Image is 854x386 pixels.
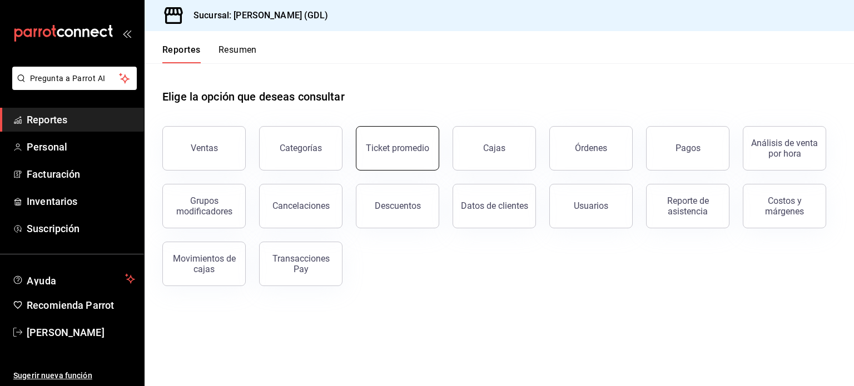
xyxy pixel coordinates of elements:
button: Categorías [259,126,342,171]
div: Pagos [676,143,701,153]
span: Inventarios [27,194,135,209]
div: Categorías [280,143,322,153]
a: Cajas [453,126,536,171]
button: Grupos modificadores [162,184,246,228]
div: Reporte de asistencia [653,195,722,217]
button: Costos y márgenes [743,184,826,228]
button: Análisis de venta por hora [743,126,826,171]
div: Cancelaciones [272,200,330,211]
button: Órdenes [549,126,633,171]
button: Reportes [162,44,201,63]
span: Ayuda [27,272,121,285]
div: Cajas [483,142,506,155]
a: Pregunta a Parrot AI [8,81,137,92]
span: Personal [27,139,135,154]
div: navigation tabs [162,44,257,63]
span: Recomienda Parrot [27,298,135,313]
div: Descuentos [375,200,421,211]
span: [PERSON_NAME] [27,325,135,340]
button: Ticket promedio [356,126,439,171]
button: Usuarios [549,184,633,228]
button: Movimientos de cajas [162,242,246,286]
div: Transacciones Pay [266,253,335,274]
div: Movimientos de cajas [170,253,239,274]
div: Órdenes [575,143,607,153]
h3: Sucursal: [PERSON_NAME] (GDL) [185,9,328,22]
button: open_drawer_menu [122,29,131,38]
div: Ventas [191,143,218,153]
div: Costos y márgenes [750,195,819,217]
span: Pregunta a Parrot AI [30,73,120,84]
button: Pagos [646,126,729,171]
div: Análisis de venta por hora [750,138,819,159]
div: Usuarios [574,200,608,211]
span: Sugerir nueva función [13,370,135,382]
div: Ticket promedio [366,143,429,153]
button: Cancelaciones [259,184,342,228]
span: Reportes [27,112,135,127]
button: Transacciones Pay [259,242,342,286]
button: Descuentos [356,184,439,228]
button: Resumen [219,44,257,63]
span: Suscripción [27,221,135,236]
button: Reporte de asistencia [646,184,729,228]
div: Grupos modificadores [170,195,239,217]
button: Datos de clientes [453,184,536,228]
span: Facturación [27,167,135,182]
div: Datos de clientes [461,200,528,211]
h1: Elige la opción que deseas consultar [162,88,345,105]
button: Pregunta a Parrot AI [12,67,137,90]
button: Ventas [162,126,246,171]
